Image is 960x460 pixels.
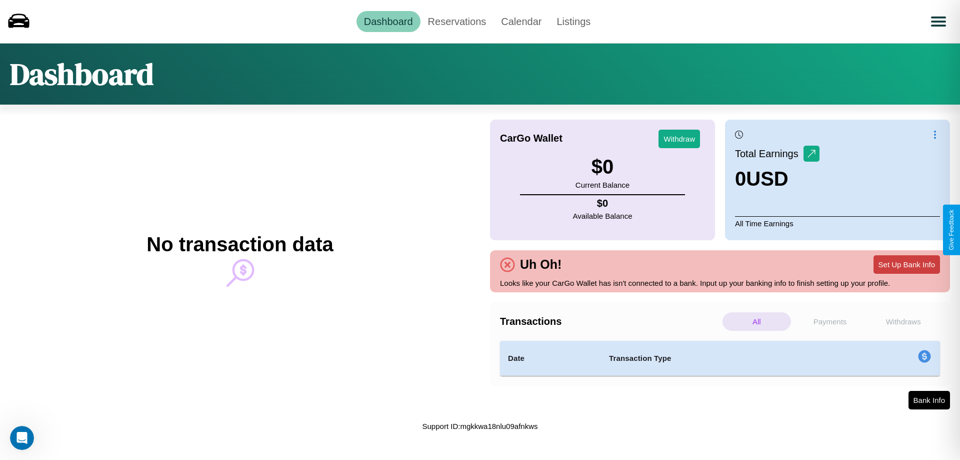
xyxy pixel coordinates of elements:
[869,312,937,331] p: Withdraws
[609,352,836,364] h4: Transaction Type
[908,391,950,409] button: Bank Info
[146,233,333,256] h2: No transaction data
[500,341,940,376] table: simple table
[500,276,940,290] p: Looks like your CarGo Wallet has isn't connected to a bank. Input up your banking info to finish ...
[575,178,629,192] p: Current Balance
[924,8,952,36] button: Open menu
[10,426,34,450] iframe: Intercom live chat
[735,168,819,190] h3: 0 USD
[10,54,153,95] h1: Dashboard
[658,130,700,148] button: Withdraw
[575,156,629,178] h3: $ 0
[549,11,598,32] a: Listings
[356,11,420,32] a: Dashboard
[422,419,538,433] p: Support ID: mgkkwa18nlu09afnkws
[573,198,632,209] h4: $ 0
[948,210,955,250] div: Give Feedback
[573,209,632,223] p: Available Balance
[873,255,940,274] button: Set Up Bank Info
[796,312,864,331] p: Payments
[493,11,549,32] a: Calendar
[515,257,566,272] h4: Uh Oh!
[500,133,562,144] h4: CarGo Wallet
[735,145,803,163] p: Total Earnings
[500,316,720,327] h4: Transactions
[722,312,791,331] p: All
[508,352,593,364] h4: Date
[735,216,940,230] p: All Time Earnings
[420,11,494,32] a: Reservations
